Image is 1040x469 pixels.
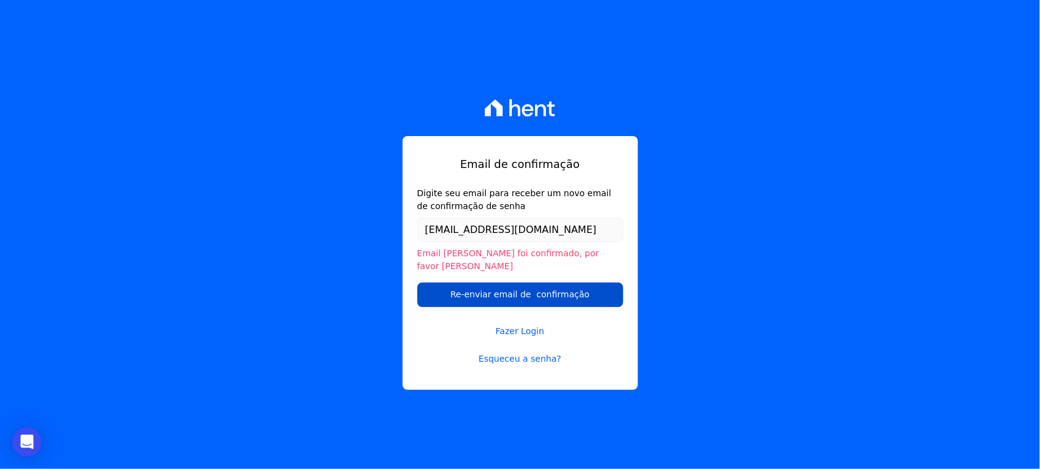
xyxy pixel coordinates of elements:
a: Fazer Login [417,310,623,338]
h1: Email de confirmação [417,156,623,172]
li: Email [PERSON_NAME] foi confirmado, por favor [PERSON_NAME] [417,247,623,273]
input: Re-enviar email de confirmação [417,283,623,307]
a: Esqueceu a senha? [417,353,623,365]
label: Digite seu email para receber um novo email de confirmação de senha [417,187,623,213]
input: Email [417,218,623,242]
div: Open Intercom Messenger [12,427,42,457]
